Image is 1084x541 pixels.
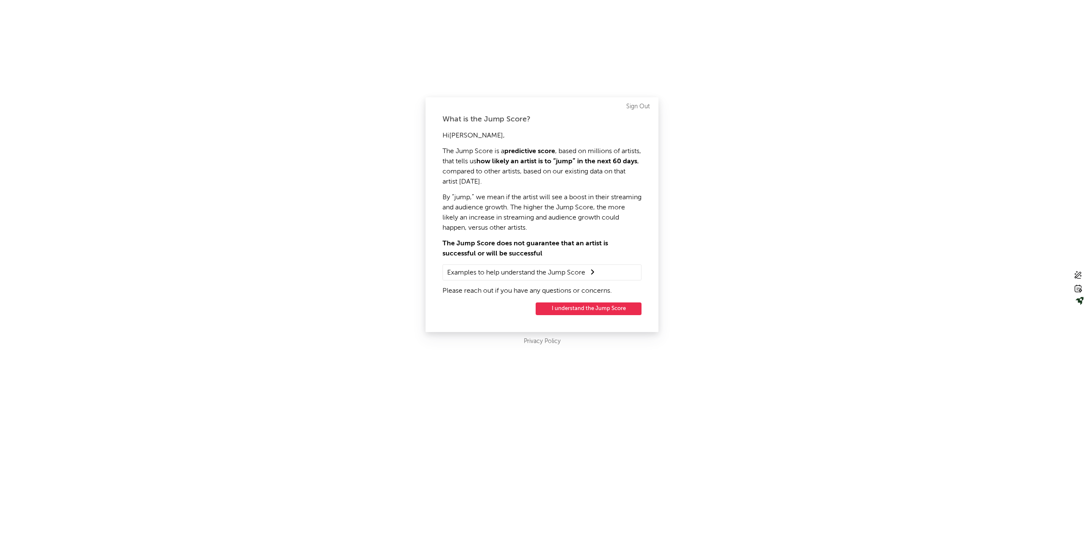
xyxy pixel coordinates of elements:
[476,158,637,165] strong: how likely an artist is to “jump” in the next 60 days
[442,286,642,296] p: Please reach out if you have any questions or concerns.
[442,114,642,124] div: What is the Jump Score?
[442,146,642,187] p: The Jump Score is a , based on millions of artists, that tells us , compared to other artists, ba...
[442,131,642,141] p: Hi [PERSON_NAME] ,
[442,192,642,233] p: By “jump,” we mean if the artist will see a boost in their streaming and audience growth. The hig...
[536,302,642,315] button: I understand the Jump Score
[504,148,555,155] strong: predictive score
[626,102,650,112] a: Sign Out
[442,240,608,257] strong: The Jump Score does not guarantee that an artist is successful or will be successful
[524,336,561,347] a: Privacy Policy
[447,267,637,278] summary: Examples to help understand the Jump Score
